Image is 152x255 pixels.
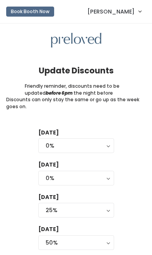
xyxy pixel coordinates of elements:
[39,66,114,75] h4: Update Discounts
[38,161,59,169] label: [DATE]
[51,33,101,48] img: preloved logo
[25,83,127,96] small: Friendly reminder, discounts need to be updated the night before
[87,7,135,16] span: [PERSON_NAME]
[46,141,107,150] div: 0%
[46,206,107,214] div: 25%
[38,225,59,233] label: [DATE]
[80,3,149,20] a: [PERSON_NAME]
[6,96,146,110] small: Discounts can only stay the same or go up as the week goes on.
[38,129,59,137] label: [DATE]
[38,138,114,153] button: 0%
[46,238,107,247] div: 50%
[46,90,73,96] i: before 6pm
[38,235,114,250] button: 50%
[6,7,54,17] button: Book Booth Now
[6,3,54,20] a: Book Booth Now
[46,174,107,182] div: 0%
[38,203,114,218] button: 25%
[38,193,59,201] label: [DATE]
[38,171,114,185] button: 0%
